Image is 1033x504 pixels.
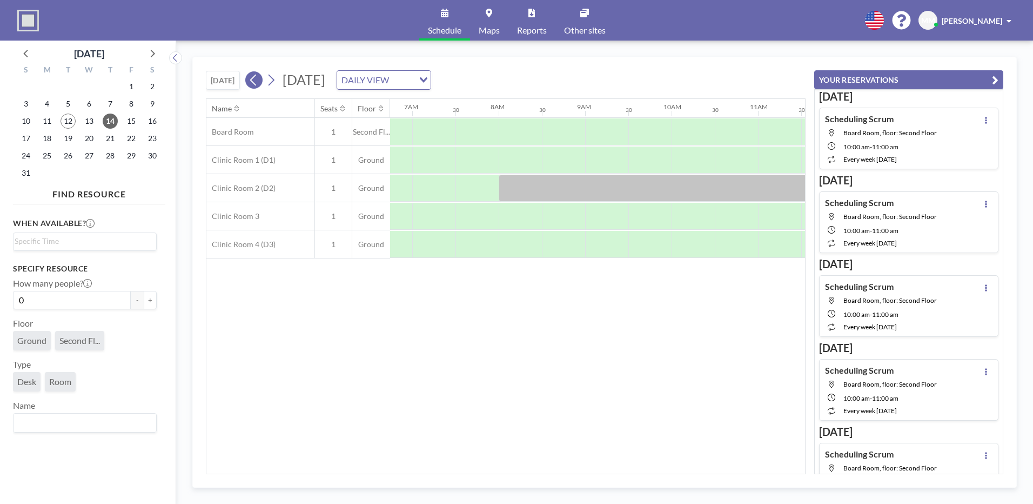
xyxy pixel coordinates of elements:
[315,155,352,165] span: 1
[206,183,276,193] span: Clinic Room 2 (D2)
[872,143,898,151] span: 11:00 AM
[18,96,33,111] span: Sunday, August 3, 2025
[13,184,165,200] h4: FIND RESOURCE
[819,174,998,187] h3: [DATE]
[577,103,591,111] div: 9AM
[39,96,55,111] span: Monday, August 4, 2025
[59,335,100,346] span: Second Fl...
[872,227,898,235] span: 11:00 AM
[145,96,160,111] span: Saturday, August 9, 2025
[18,148,33,163] span: Sunday, August 24, 2025
[750,103,768,111] div: 11AM
[843,129,937,137] span: Board Room, floor: Second Floor
[921,16,935,25] span: MM
[825,449,894,460] h4: Scheduling Scrum
[18,114,33,129] span: Sunday, August 10, 2025
[352,240,390,249] span: Ground
[13,278,92,289] label: How many people?
[814,70,1003,89] button: YOUR RESERVATIONS
[142,64,163,78] div: S
[39,131,55,146] span: Monday, August 18, 2025
[13,264,157,274] h3: Specify resource
[843,227,870,235] span: 10:00 AM
[16,64,37,78] div: S
[799,107,805,114] div: 30
[61,114,76,129] span: Tuesday, August 12, 2025
[870,227,872,235] span: -
[479,26,500,35] span: Maps
[283,71,325,88] span: [DATE]
[13,318,33,329] label: Floor
[145,131,160,146] span: Saturday, August 23, 2025
[124,131,139,146] span: Friday, August 22, 2025
[320,104,338,114] div: Seats
[144,291,157,309] button: +
[103,114,118,129] span: Thursday, August 14, 2025
[39,114,55,129] span: Monday, August 11, 2025
[17,376,36,387] span: Desk
[124,148,139,163] span: Friday, August 29, 2025
[99,64,120,78] div: T
[870,394,872,402] span: -
[517,26,547,35] span: Reports
[663,103,681,111] div: 10AM
[819,90,998,103] h3: [DATE]
[843,464,937,472] span: Board Room, floor: Second Floor
[825,197,894,208] h4: Scheduling Scrum
[352,183,390,193] span: Ground
[315,127,352,137] span: 1
[82,148,97,163] span: Wednesday, August 27, 2025
[82,114,97,129] span: Wednesday, August 13, 2025
[453,107,459,114] div: 30
[870,310,872,319] span: -
[392,73,413,87] input: Search for option
[843,407,897,415] span: every week [DATE]
[337,71,431,89] div: Search for option
[39,148,55,163] span: Monday, August 25, 2025
[145,148,160,163] span: Saturday, August 30, 2025
[212,104,232,114] div: Name
[870,143,872,151] span: -
[872,310,898,319] span: 11:00 AM
[145,79,160,94] span: Saturday, August 2, 2025
[58,64,79,78] div: T
[712,107,719,114] div: 30
[131,291,144,309] button: -
[843,296,937,304] span: Board Room, floor: Second Floor
[74,46,104,61] div: [DATE]
[491,103,505,111] div: 8AM
[103,131,118,146] span: Thursday, August 21, 2025
[315,211,352,221] span: 1
[358,104,376,114] div: Floor
[37,64,58,78] div: M
[103,96,118,111] span: Thursday, August 7, 2025
[352,127,390,137] span: Second Fl...
[843,143,870,151] span: 10:00 AM
[315,240,352,249] span: 1
[79,64,100,78] div: W
[13,400,35,411] label: Name
[825,365,894,376] h4: Scheduling Scrum
[626,107,632,114] div: 30
[819,425,998,439] h3: [DATE]
[843,394,870,402] span: 10:00 AM
[843,239,897,247] span: every week [DATE]
[206,155,276,165] span: Clinic Room 1 (D1)
[206,211,259,221] span: Clinic Room 3
[942,16,1002,25] span: [PERSON_NAME]
[61,96,76,111] span: Tuesday, August 5, 2025
[539,107,546,114] div: 30
[825,114,894,124] h4: Scheduling Scrum
[819,341,998,355] h3: [DATE]
[120,64,142,78] div: F
[82,96,97,111] span: Wednesday, August 6, 2025
[61,131,76,146] span: Tuesday, August 19, 2025
[17,335,46,346] span: Ground
[404,103,418,111] div: 7AM
[82,131,97,146] span: Wednesday, August 20, 2025
[13,359,31,370] label: Type
[145,114,160,129] span: Saturday, August 16, 2025
[843,155,897,163] span: every week [DATE]
[18,131,33,146] span: Sunday, August 17, 2025
[49,376,71,387] span: Room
